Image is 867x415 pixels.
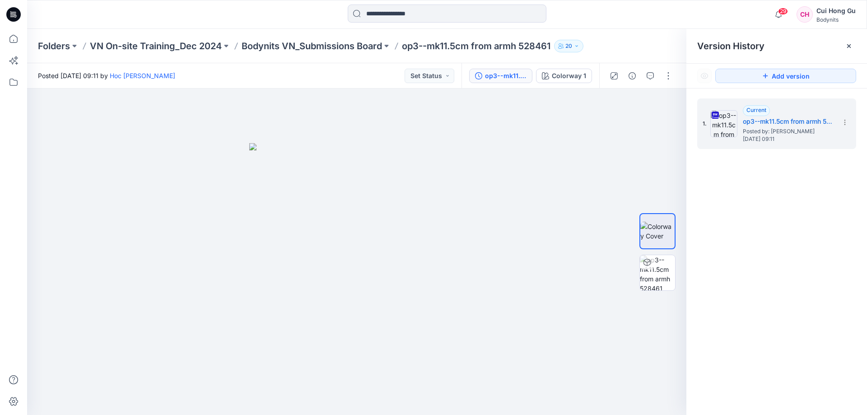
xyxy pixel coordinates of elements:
div: Colorway 1 [552,71,586,81]
a: Folders [38,40,70,52]
span: 29 [778,8,788,15]
button: 20 [554,40,583,52]
p: op3--mk11.5cm from armh 528461 [402,40,550,52]
button: Add version [715,69,856,83]
button: Show Hidden Versions [697,69,712,83]
div: op3--mk11.5cm from armh 528461 [485,71,527,81]
button: Colorway 1 [536,69,592,83]
button: Details [625,69,639,83]
img: op3--mk11.5cm from armh 528461 [710,110,737,137]
a: Hoc [PERSON_NAME] [110,72,175,79]
a: VN On-site Training_Dec 2024 [90,40,222,52]
p: 20 [565,41,572,51]
a: Bodynits VN_Submissions Board [242,40,382,52]
img: Colorway Cover [640,222,675,241]
span: [DATE] 09:11 [743,136,833,142]
span: 1. [703,120,707,128]
span: Posted by: Hoc Le Hoang [743,127,833,136]
h5: op3--mk11.5cm from armh 528461 [743,116,833,127]
span: Posted [DATE] 09:11 by [38,71,175,80]
div: Bodynits [816,16,856,23]
img: op3--mk11.5cm from armh 528461 Colorway 1 [640,255,675,290]
span: Current [746,107,766,113]
div: Cui Hong Gu [816,5,856,16]
div: CH [797,6,813,23]
button: Close [845,42,853,50]
button: op3--mk11.5cm from armh 528461 [469,69,532,83]
span: Version History [697,41,764,51]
